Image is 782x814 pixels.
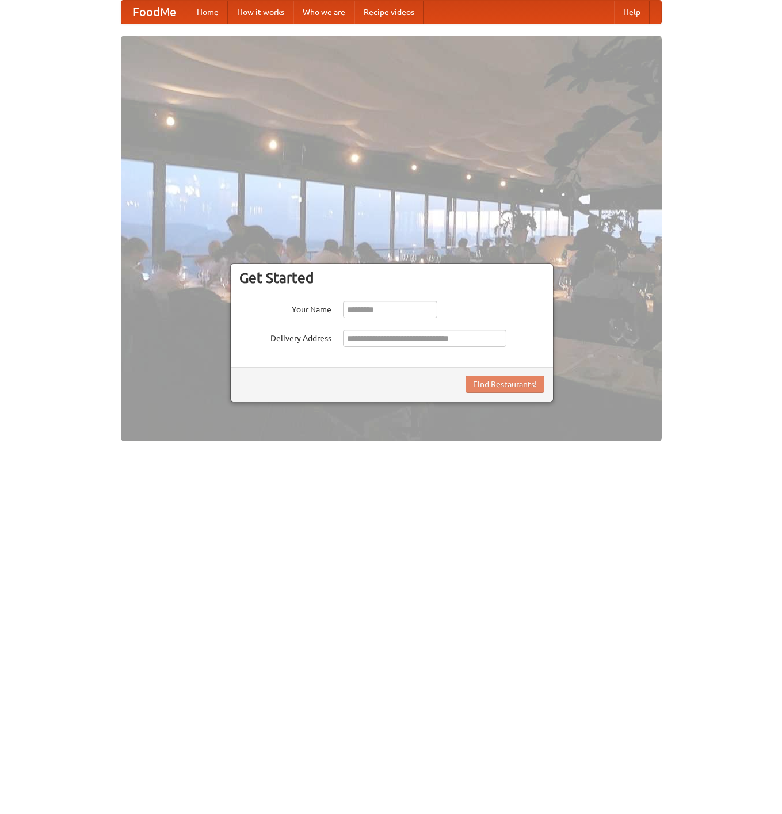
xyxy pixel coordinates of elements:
[188,1,228,24] a: Home
[121,1,188,24] a: FoodMe
[614,1,650,24] a: Help
[354,1,424,24] a: Recipe videos
[228,1,293,24] a: How it works
[239,330,331,344] label: Delivery Address
[239,301,331,315] label: Your Name
[239,269,544,286] h3: Get Started
[466,376,544,393] button: Find Restaurants!
[293,1,354,24] a: Who we are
